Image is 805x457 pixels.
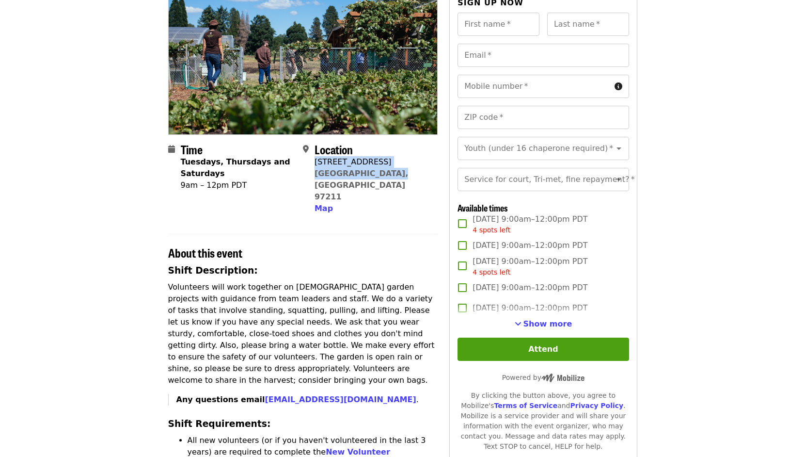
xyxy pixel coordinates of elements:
[612,142,626,155] button: Open
[315,169,409,201] a: [GEOGRAPHIC_DATA], [GEOGRAPHIC_DATA] 97211
[168,145,175,154] i: calendar icon
[473,256,587,277] span: [DATE] 9:00am–12:00pm PDT
[473,213,587,235] span: [DATE] 9:00am–12:00pm PDT
[181,180,295,191] div: 9am – 12pm PDT
[315,204,333,213] span: Map
[315,141,353,158] span: Location
[458,13,539,36] input: First name
[458,391,629,452] div: By clicking the button above, you agree to Mobilize's and . Mobilize is a service provider and wi...
[181,141,203,158] span: Time
[458,75,610,98] input: Mobile number
[547,13,629,36] input: Last name
[315,203,333,214] button: Map
[176,394,438,406] p: .
[458,106,629,129] input: ZIP code
[612,173,626,186] button: Open
[473,268,510,276] span: 4 spots left
[473,282,587,294] span: [DATE] 9:00am–12:00pm PDT
[541,374,584,382] img: Powered by Mobilize
[473,226,510,234] span: 4 spots left
[458,338,629,361] button: Attend
[168,244,242,261] span: About this event
[168,419,271,429] strong: Shift Requirements:
[176,395,416,404] strong: Any questions email
[515,318,572,330] button: See more timeslots
[265,395,416,404] a: [EMAIL_ADDRESS][DOMAIN_NAME]
[502,374,584,381] span: Powered by
[168,281,438,386] p: Volunteers will work together on [DEMOGRAPHIC_DATA] garden projects with guidance from team leade...
[494,402,557,409] a: Terms of Service
[523,319,572,328] span: Show more
[473,240,587,251] span: [DATE] 9:00am–12:00pm PDT
[570,402,623,409] a: Privacy Policy
[181,157,290,178] strong: Tuesdays, Thursdays and Saturdays
[458,201,508,214] span: Available times
[168,265,258,276] strong: Shift Description:
[303,145,309,154] i: map-marker-alt icon
[473,302,587,314] span: [DATE] 9:00am–12:00pm PDT
[458,44,629,67] input: Email
[615,82,622,91] i: circle-info icon
[315,156,430,168] div: [STREET_ADDRESS]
